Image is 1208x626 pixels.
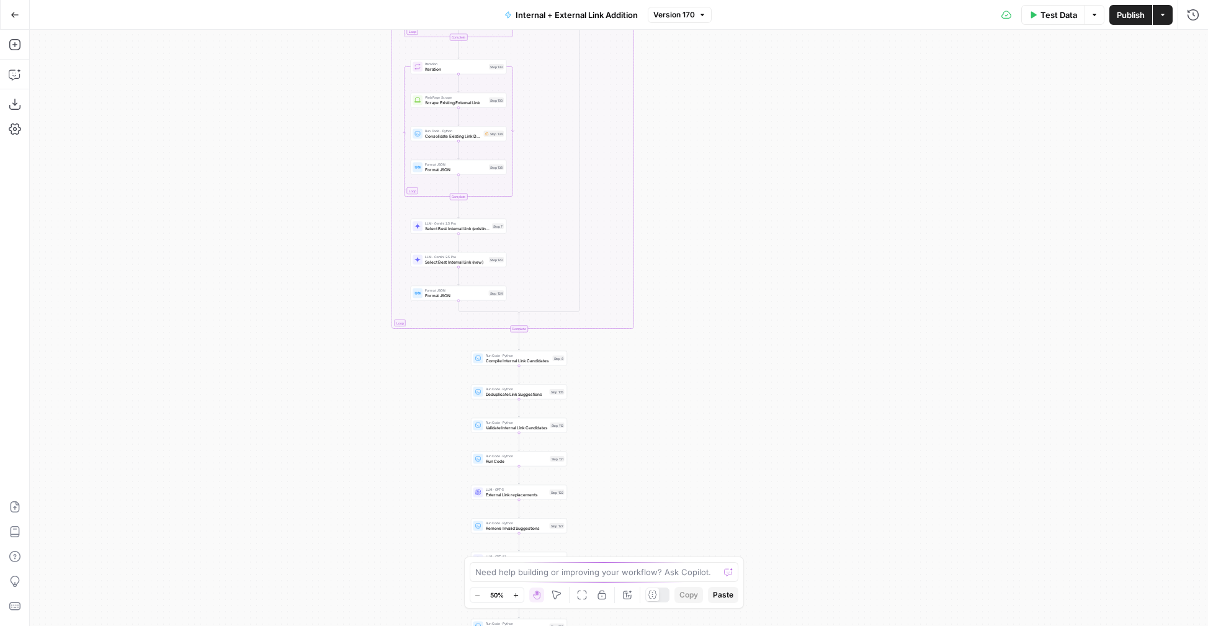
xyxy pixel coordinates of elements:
[425,225,490,231] span: Select Best Internal Link (existing)
[1109,5,1152,25] button: Publish
[518,400,520,418] g: Edge from step_105 to step_112
[425,166,486,172] span: Format JSON
[489,97,504,103] div: Step 103
[1021,5,1085,25] button: Test Data
[486,420,548,425] span: Run Code · Python
[450,34,468,41] div: Complete
[458,267,460,285] g: Edge from step_123 to step_124
[486,387,547,391] span: Run Code · Python
[486,621,547,626] span: Run Code · Python
[411,60,507,74] div: LoopIterationIterationStep 133
[486,554,547,559] span: LLM · GPT-4.1
[471,519,567,534] div: Run Code · PythonRemove Invalid SuggestionsStep 127
[471,452,567,467] div: Run Code · PythonRun CodeStep 121
[458,74,460,92] g: Edge from step_133 to step_103
[518,534,520,552] g: Edge from step_127 to step_128
[411,160,507,175] div: Format JSONFormat JSONStep 136
[486,454,548,458] span: Run Code · Python
[411,286,507,301] div: Format JSONFormat JSONStep 124
[471,418,567,433] div: Run Code · PythonValidate Internal Link CandidatesStep 112
[518,467,520,485] g: Edge from step_121 to step_122
[450,194,468,200] div: Complete
[492,223,504,229] div: Step 7
[518,333,520,351] g: Edge from step_5-iteration-end to step_8
[411,194,507,200] div: Complete
[411,219,507,234] div: LLM · Gemini 2.5 ProSelect Best Internal Link (existing)Step 7
[458,108,460,126] g: Edge from step_103 to step_134
[459,301,519,315] g: Edge from step_124 to step_90-conditional-end
[490,590,504,600] span: 50%
[674,587,703,603] button: Copy
[486,525,547,531] span: Remove Invalid Suggestions
[425,128,481,133] span: Run Code · Python
[486,391,547,397] span: Deduplicate Link Suggestions
[425,288,486,293] span: Format JSON
[1117,9,1145,21] span: Publish
[458,234,460,252] g: Edge from step_7 to step_123
[484,131,504,137] div: Step 134
[518,366,520,384] g: Edge from step_8 to step_105
[471,326,567,333] div: Complete
[458,200,460,218] g: Edge from step_133-iteration-end to step_7
[489,64,504,69] div: Step 133
[518,500,520,518] g: Edge from step_122 to step_127
[411,127,507,141] div: Run Code · PythonConsolidate Existing Link DataStep 134
[471,351,567,366] div: Run Code · PythonCompile Internal Link CandidatesStep 8
[486,458,548,464] span: Run Code
[518,601,520,619] g: Edge from step_25 to step_138
[489,290,504,296] div: Step 124
[425,66,486,72] span: Iteration
[425,221,490,226] span: LLM · Gemini 2.5 Pro
[471,485,567,500] div: LLM · GPT-5External Link replacementsStep 122
[550,523,565,529] div: Step 127
[486,353,550,358] span: Run Code · Python
[550,389,565,395] div: Step 105
[458,141,460,159] g: Edge from step_134 to step_136
[679,589,698,601] span: Copy
[486,521,547,525] span: Run Code · Python
[411,34,507,41] div: Complete
[425,254,486,259] span: LLM · Gemini 2.5 Pro
[553,355,565,361] div: Step 8
[458,41,460,59] g: Edge from step_132-iteration-end to step_133
[489,164,504,170] div: Step 136
[550,423,565,428] div: Step 112
[497,5,645,25] button: Internal + External Link Addition
[411,93,507,108] div: Web Page ScrapeScrape Existing External LinkStep 103
[425,61,486,66] span: Iteration
[648,7,712,23] button: Version 170
[425,162,486,167] span: Format JSON
[425,292,486,298] span: Format JSON
[653,9,695,20] span: Version 170
[489,257,504,262] div: Step 123
[425,99,486,105] span: Scrape Existing External Link
[425,133,481,139] span: Consolidate Existing Link Data
[708,587,738,603] button: Paste
[518,433,520,451] g: Edge from step_112 to step_121
[471,552,567,567] div: LLM · GPT-4.1Rewrite External Links listStep 128
[411,253,507,267] div: LLM · Gemini 2.5 ProSelect Best Internal Link (new)Step 123
[550,456,565,462] div: Step 121
[425,95,486,100] span: Web Page Scrape
[510,326,528,333] div: Complete
[486,357,550,364] span: Compile Internal Link Candidates
[486,487,547,492] span: LLM · GPT-5
[713,589,733,601] span: Paste
[1040,9,1077,21] span: Test Data
[516,9,638,21] span: Internal + External Link Addition
[486,491,547,498] span: External Link replacements
[471,385,567,400] div: Run Code · PythonDeduplicate Link SuggestionsStep 105
[425,259,486,265] span: Select Best Internal Link (new)
[550,490,565,495] div: Step 122
[486,424,548,431] span: Validate Internal Link Candidates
